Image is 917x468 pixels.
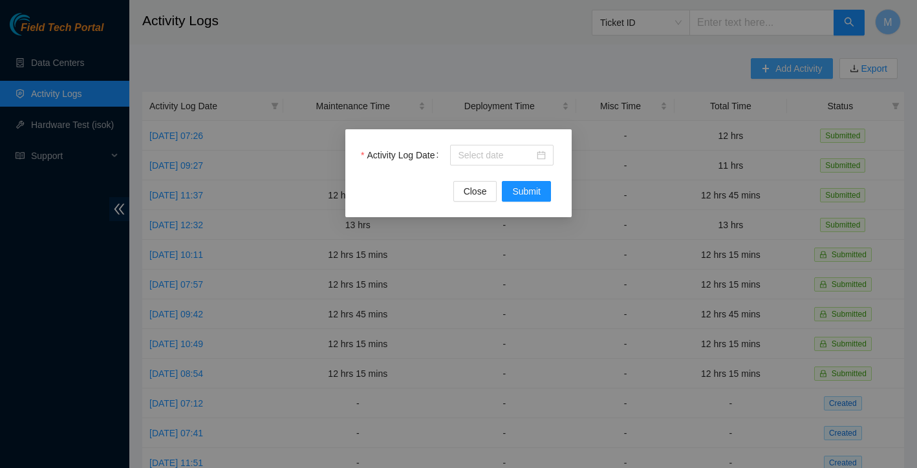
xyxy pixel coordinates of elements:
button: Close [453,181,497,202]
span: Submit [512,184,541,198]
input: Activity Log Date [458,148,534,162]
label: Activity Log Date [361,145,444,165]
span: Close [464,184,487,198]
button: Submit [502,181,551,202]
